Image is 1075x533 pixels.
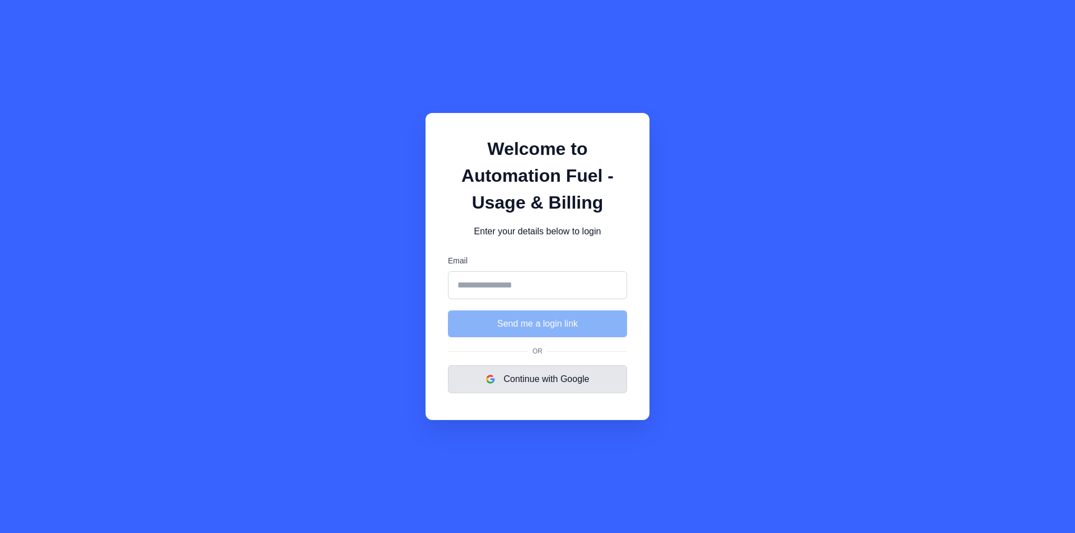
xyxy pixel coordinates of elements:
[486,375,495,384] img: google logo
[448,225,627,238] p: Enter your details below to login
[448,255,627,267] label: Email
[448,365,627,393] button: Continue with Google
[528,346,547,356] span: Or
[448,310,627,337] button: Send me a login link
[448,135,627,216] h1: Welcome to Automation Fuel - Usage & Billing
